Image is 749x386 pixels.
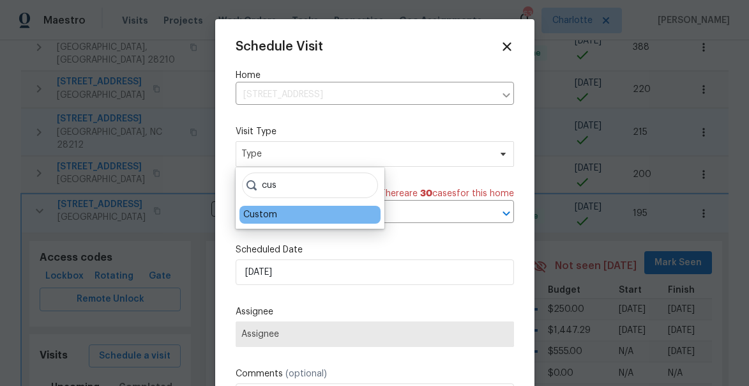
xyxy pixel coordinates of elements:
button: Open [497,205,515,222]
span: Schedule Visit [236,40,323,53]
label: Comments [236,367,514,380]
label: Assignee [236,305,514,318]
label: Home [236,69,514,82]
div: Custom [243,208,277,221]
span: Assignee [241,329,508,339]
input: M/D/YYYY [236,259,514,285]
label: Scheduled Date [236,243,514,256]
label: Visit Type [236,125,514,138]
input: Enter in an address [236,85,495,105]
span: 30 [420,189,432,198]
span: (optional) [285,369,327,378]
span: Type [241,148,490,160]
span: There are case s for this home [380,187,514,200]
span: Close [500,40,514,54]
